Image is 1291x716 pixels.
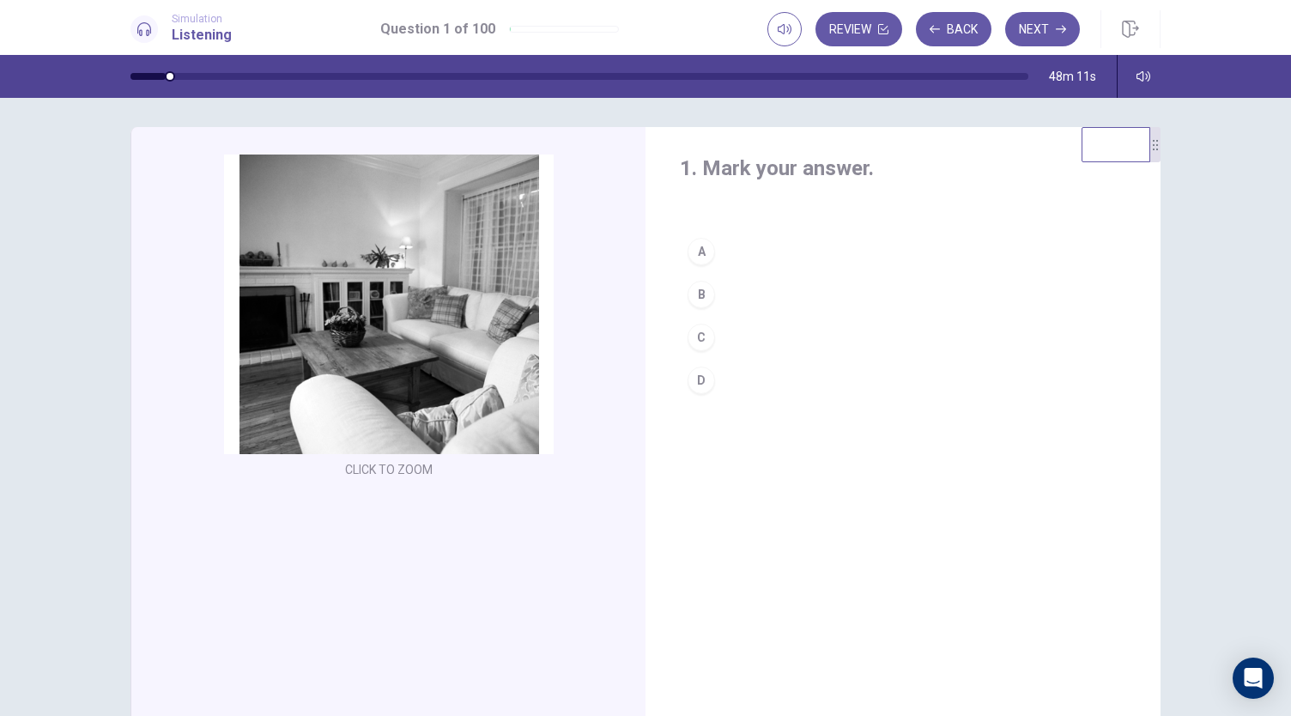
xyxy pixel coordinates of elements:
[680,273,1126,316] button: B
[172,25,232,46] h1: Listening
[680,230,1126,273] button: A
[688,367,715,394] div: D
[815,12,902,46] button: Review
[1233,658,1274,699] div: Open Intercom Messenger
[688,281,715,308] div: B
[1005,12,1080,46] button: Next
[680,155,1126,182] h4: 1. Mark your answer.
[380,19,495,39] h1: Question 1 of 100
[680,359,1126,402] button: D
[680,316,1126,359] button: C
[916,12,991,46] button: Back
[688,238,715,265] div: A
[1049,70,1096,83] span: 48m 11s
[688,324,715,351] div: C
[172,13,232,25] span: Simulation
